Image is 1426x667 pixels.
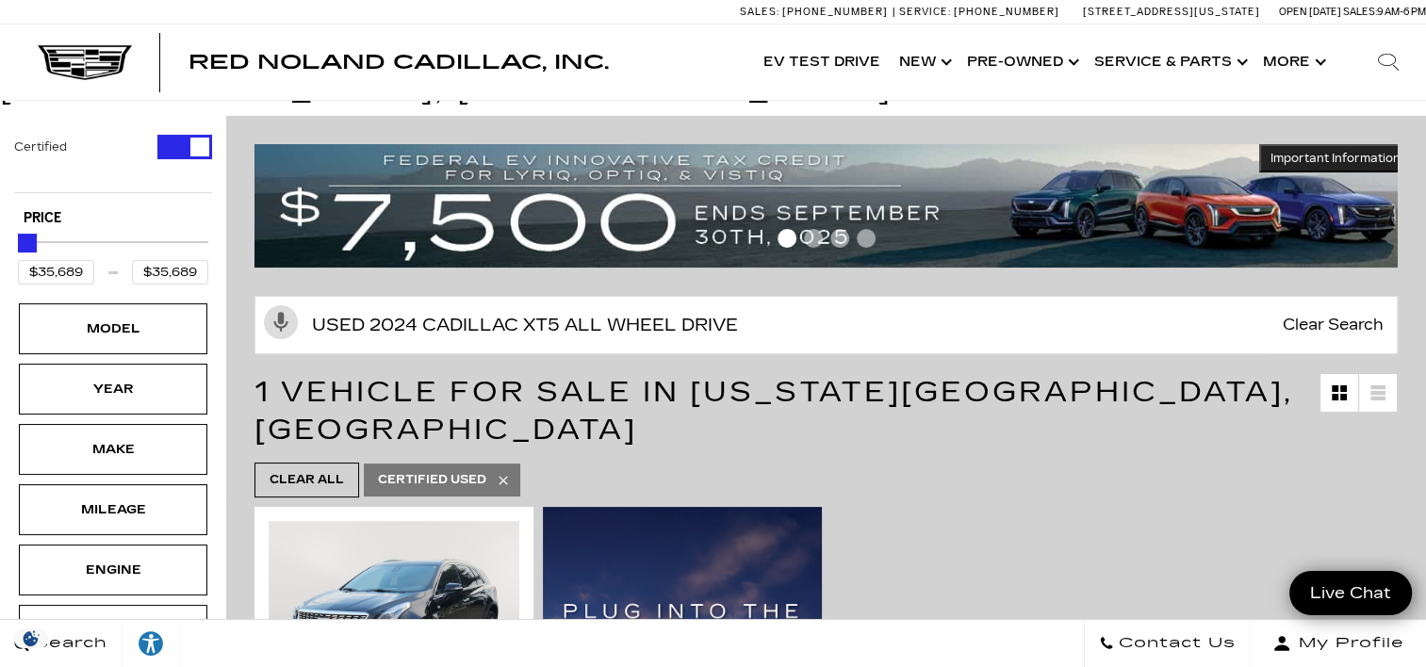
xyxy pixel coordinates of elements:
a: Contact Us [1084,620,1251,667]
span: Go to slide 1 [778,229,796,248]
a: [STREET_ADDRESS][US_STATE] [1083,6,1260,18]
input: Search Inventory [254,296,1398,354]
div: ColorColor [19,605,207,656]
div: Engine [66,560,160,580]
div: ModelModel [19,303,207,354]
a: Sales: [PHONE_NUMBER] [740,7,893,17]
span: Red Noland Cadillac, Inc. [188,51,609,73]
div: Price [18,227,208,285]
span: Open [DATE] [1279,6,1341,18]
a: EV Test Drive [754,24,890,100]
div: Filter by Vehicle Type [14,135,212,192]
button: Open user profile menu [1251,620,1426,667]
div: Explore your accessibility options [123,629,179,658]
div: Maximum Price [18,234,37,252]
span: [PHONE_NUMBER] [954,6,1059,18]
span: 1 Vehicle for Sale in [US_STATE][GEOGRAPHIC_DATA], [GEOGRAPHIC_DATA] [254,375,1293,447]
div: EngineEngine [19,545,207,595]
div: Year [66,379,160,399]
span: [PHONE_NUMBER] [782,6,888,18]
div: Model [66,318,160,339]
a: Service: [PHONE_NUMBER] [893,7,1064,17]
span: Clear All [270,468,344,492]
a: Red Noland Cadillac, Inc. [188,53,609,72]
svg: Click to toggle on voice search [264,305,298,339]
label: Certified [14,138,67,156]
span: 9 AM-6 PM [1377,6,1426,18]
div: Make [66,439,160,460]
span: Sales: [1343,6,1377,18]
span: Important Information [1270,151,1401,166]
a: Service & Parts [1085,24,1254,100]
div: MileageMileage [19,484,207,535]
img: Opt-Out Icon [9,628,53,648]
input: Maximum [132,260,208,285]
span: Search [29,630,107,657]
a: New [890,24,958,100]
section: Click to Open Cookie Consent Modal [9,628,53,648]
span: Sales: [740,6,779,18]
a: Grid View [1320,374,1358,412]
h5: Price [24,210,203,227]
img: vrp-tax-ending-august-version [254,144,1412,268]
a: Explore your accessibility options [123,620,180,667]
div: Mileage [66,499,160,520]
input: Minimum [18,260,94,285]
span: Service: [899,6,951,18]
a: Live Chat [1289,571,1412,615]
span: Live Chat [1301,582,1401,604]
span: Go to slide 3 [830,229,849,248]
div: MakeMake [19,424,207,475]
a: Pre-Owned [958,24,1085,100]
button: More [1254,24,1332,100]
span: Clear Search [1273,297,1393,353]
img: Cadillac Dark Logo with Cadillac White Text [38,44,132,80]
div: YearYear [19,364,207,415]
span: Go to slide 2 [804,229,823,248]
span: My Profile [1291,630,1404,657]
div: Search [1351,24,1426,100]
span: Contact Us [1114,630,1236,657]
span: Go to slide 4 [857,229,876,248]
span: Certified Used [378,468,486,492]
